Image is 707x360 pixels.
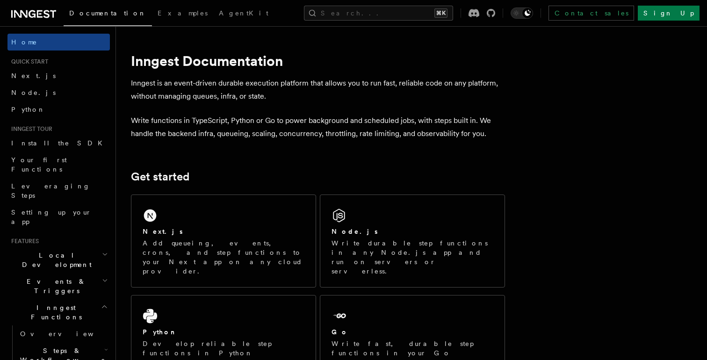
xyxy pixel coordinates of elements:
[7,303,101,322] span: Inngest Functions
[320,194,505,288] a: Node.jsWrite durable step functions in any Node.js app and run on servers or serverless.
[7,178,110,204] a: Leveraging Steps
[143,227,183,236] h2: Next.js
[332,238,493,276] p: Write durable step functions in any Node.js app and run on servers or serverless.
[131,114,505,140] p: Write functions in TypeScript, Python or Go to power background and scheduled jobs, with steps bu...
[11,209,92,225] span: Setting up your app
[11,106,45,113] span: Python
[143,327,177,337] h2: Python
[332,327,348,337] h2: Go
[511,7,533,19] button: Toggle dark mode
[548,6,634,21] a: Contact sales
[20,330,116,338] span: Overview
[219,9,268,17] span: AgentKit
[11,139,108,147] span: Install the SDK
[304,6,453,21] button: Search...⌘K
[16,325,110,342] a: Overview
[7,58,48,65] span: Quick start
[434,8,447,18] kbd: ⌘K
[7,247,110,273] button: Local Development
[131,170,189,183] a: Get started
[131,52,505,69] h1: Inngest Documentation
[7,251,102,269] span: Local Development
[7,238,39,245] span: Features
[7,67,110,84] a: Next.js
[7,34,110,50] a: Home
[332,227,378,236] h2: Node.js
[11,37,37,47] span: Home
[638,6,700,21] a: Sign Up
[7,84,110,101] a: Node.js
[213,3,274,25] a: AgentKit
[7,273,110,299] button: Events & Triggers
[11,182,90,199] span: Leveraging Steps
[11,72,56,79] span: Next.js
[7,204,110,230] a: Setting up your app
[64,3,152,26] a: Documentation
[143,238,304,276] p: Add queueing, events, crons, and step functions to your Next app on any cloud provider.
[131,194,316,288] a: Next.jsAdd queueing, events, crons, and step functions to your Next app on any cloud provider.
[11,89,56,96] span: Node.js
[7,277,102,295] span: Events & Triggers
[7,101,110,118] a: Python
[131,77,505,103] p: Inngest is an event-driven durable execution platform that allows you to run fast, reliable code ...
[7,299,110,325] button: Inngest Functions
[69,9,146,17] span: Documentation
[152,3,213,25] a: Examples
[158,9,208,17] span: Examples
[11,156,67,173] span: Your first Functions
[7,151,110,178] a: Your first Functions
[7,135,110,151] a: Install the SDK
[7,125,52,133] span: Inngest tour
